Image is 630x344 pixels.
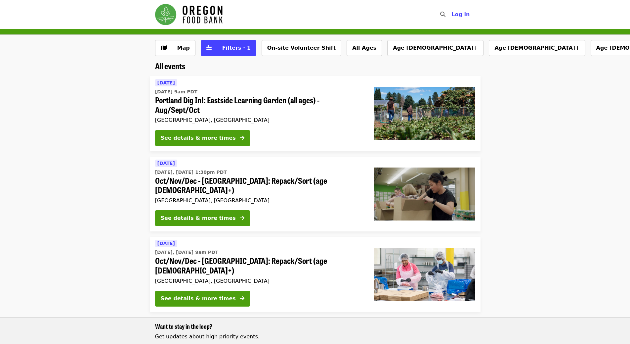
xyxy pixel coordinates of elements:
button: Show map view [155,40,195,56]
div: See details & more times [161,295,236,303]
img: Oct/Nov/Dec - Portland: Repack/Sort (age 8+) organized by Oregon Food Bank [374,168,475,221]
div: See details & more times [161,134,236,142]
span: Log in [451,11,470,18]
button: See details & more times [155,130,250,146]
div: [GEOGRAPHIC_DATA], [GEOGRAPHIC_DATA] [155,197,363,204]
input: Search [449,7,455,23]
i: search icon [440,11,445,18]
a: See details for "Portland Dig In!: Eastside Learning Garden (all ages) - Aug/Sept/Oct" [150,76,481,151]
div: See details & more times [161,214,236,222]
div: [GEOGRAPHIC_DATA], [GEOGRAPHIC_DATA] [155,278,363,284]
span: [DATE] [157,241,175,246]
button: Log in [446,8,475,21]
span: Get updates about high priority events. [155,333,260,340]
button: On-site Volunteer Shift [262,40,341,56]
button: Age [DEMOGRAPHIC_DATA]+ [387,40,483,56]
i: arrow-right icon [240,135,244,141]
img: Oregon Food Bank - Home [155,4,223,25]
span: [DATE] [157,161,175,166]
i: map icon [161,45,167,51]
img: Oct/Nov/Dec - Beaverton: Repack/Sort (age 10+) organized by Oregon Food Bank [374,248,475,301]
span: Portland Dig In!: Eastside Learning Garden (all ages) - Aug/Sept/Oct [155,95,363,115]
span: Oct/Nov/Dec - [GEOGRAPHIC_DATA]: Repack/Sort (age [DEMOGRAPHIC_DATA]+) [155,176,363,195]
i: arrow-right icon [240,295,244,302]
a: See details for "Oct/Nov/Dec - Beaverton: Repack/Sort (age 10+)" [150,237,481,312]
button: Filters (1 selected) [201,40,256,56]
button: All Ages [347,40,382,56]
i: arrow-right icon [240,215,244,221]
span: Oct/Nov/Dec - [GEOGRAPHIC_DATA]: Repack/Sort (age [DEMOGRAPHIC_DATA]+) [155,256,363,275]
i: sliders-h icon [206,45,212,51]
img: Portland Dig In!: Eastside Learning Garden (all ages) - Aug/Sept/Oct organized by Oregon Food Bank [374,87,475,140]
a: See details for "Oct/Nov/Dec - Portland: Repack/Sort (age 8+)" [150,157,481,232]
span: Filters · 1 [222,45,251,51]
time: [DATE], [DATE] 9am PDT [155,249,219,256]
button: See details & more times [155,291,250,307]
button: See details & more times [155,210,250,226]
span: All events [155,60,185,72]
time: [DATE], [DATE] 1:30pm PDT [155,169,227,176]
span: [DATE] [157,80,175,85]
time: [DATE] 9am PDT [155,88,197,95]
span: Want to stay in the loop? [155,322,212,330]
button: Age [DEMOGRAPHIC_DATA]+ [489,40,585,56]
span: Map [177,45,190,51]
div: [GEOGRAPHIC_DATA], [GEOGRAPHIC_DATA] [155,117,363,123]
